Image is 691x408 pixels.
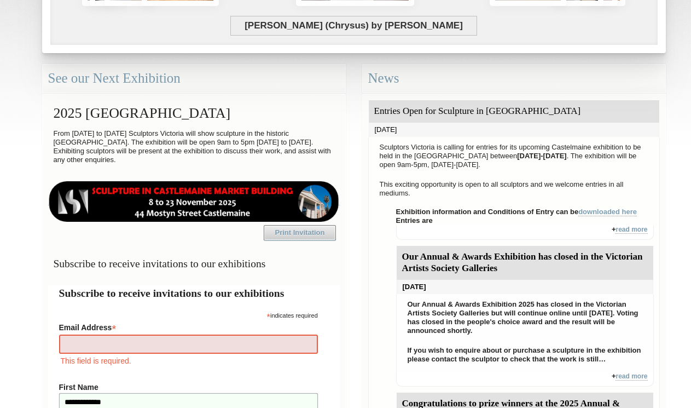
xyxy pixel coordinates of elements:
div: News [362,64,666,93]
div: + [396,225,654,240]
div: This field is required. [59,355,318,367]
label: Email Address [59,320,318,333]
div: indicates required [59,309,318,320]
a: read more [615,226,647,234]
div: + [396,372,654,387]
a: Print Invitation [264,225,336,240]
div: Entries Open for Sculpture in [GEOGRAPHIC_DATA] [369,100,659,123]
p: From [DATE] to [DATE] Sculptors Victoria will show sculpture in the historic [GEOGRAPHIC_DATA]. T... [48,127,340,167]
a: read more [615,372,647,381]
strong: Exhibition information and Conditions of Entry can be [396,208,637,216]
h2: Subscribe to receive invitations to our exhibitions [59,285,329,301]
div: See our Next Exhibition [42,64,346,93]
p: This exciting opportunity is open to all sculptors and we welcome entries in all mediums. [374,177,654,200]
span: [PERSON_NAME] (Chrysus) by [PERSON_NAME] [230,16,478,36]
strong: [DATE]-[DATE] [517,152,567,160]
p: Sculptors Victoria is calling for entries for its upcoming Castelmaine exhibition to be held in t... [374,140,654,172]
label: First Name [59,383,318,392]
p: Our Annual & Awards Exhibition 2025 has closed in the Victorian Artists Society Galleries but wil... [402,297,648,338]
a: downloaded here [578,208,637,216]
div: Our Annual & Awards Exhibition has closed in the Victorian Artists Society Galleries [397,246,653,280]
p: If you wish to enquire about or purchase a sculpture in the exhibition please contact the sculpto... [402,343,648,366]
img: castlemaine-ldrbd25v2.png [48,181,340,222]
div: [DATE] [397,280,653,294]
h3: Subscribe to receive invitations to our exhibitions [48,253,340,274]
h2: 2025 [GEOGRAPHIC_DATA] [48,100,340,127]
div: [DATE] [369,123,659,137]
